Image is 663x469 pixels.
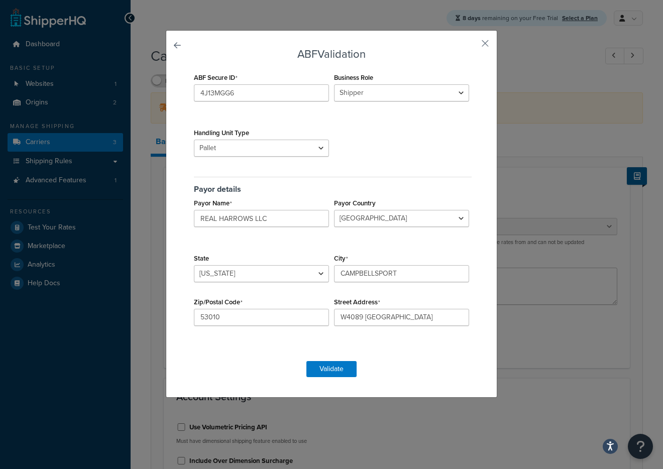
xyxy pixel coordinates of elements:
label: Street Address [334,298,380,306]
label: Zip/Postal Code [194,298,243,306]
label: ABF Secure ID [194,74,238,82]
h5: Payor details [194,177,472,194]
label: Business Role [334,74,373,81]
label: Payor Name [194,199,232,207]
label: Handling Unit Type [194,129,249,137]
label: State [194,255,209,262]
label: City [334,255,348,263]
label: Payor Country [334,199,376,207]
button: Validate [306,361,357,377]
h3: ABF Validation [191,48,472,60]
